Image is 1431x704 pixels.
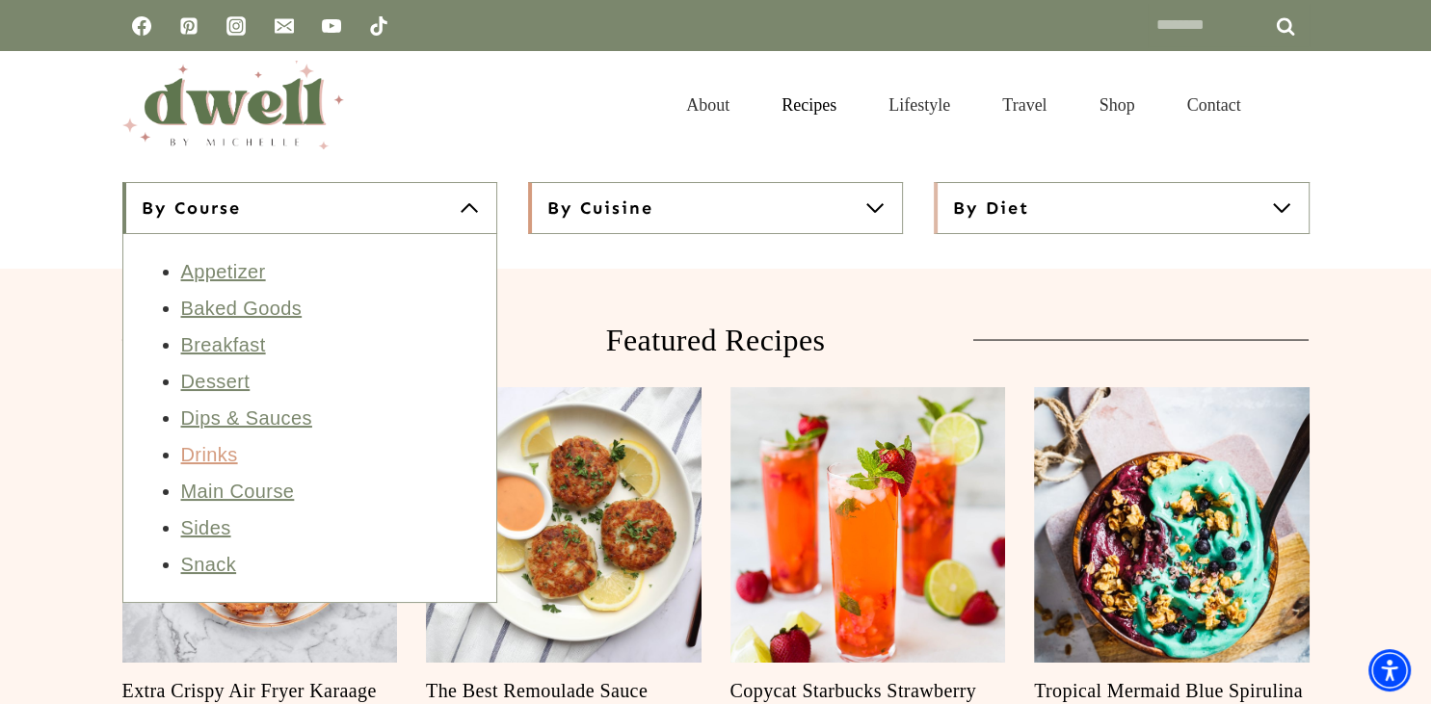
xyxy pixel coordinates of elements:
a: Instagram [217,7,255,45]
a: About [660,71,755,139]
span: By Cuisine [547,196,653,220]
a: Shop [1073,71,1160,139]
a: Lifestyle [862,71,976,139]
a: Breakfast [181,334,266,355]
div: By Course [122,234,497,603]
a: Dessert [181,371,251,392]
a: Appetizer [181,261,266,282]
span: By Diet [953,196,1029,220]
img: DWELL by michelle [122,61,344,149]
button: By Course [122,182,497,234]
a: Drinks [181,444,238,465]
nav: Primary Navigation [660,71,1266,139]
a: Contact [1161,71,1267,139]
a: Pinterest [170,7,208,45]
a: Email [265,7,304,45]
div: Accessibility Menu [1368,649,1411,691]
a: Facebook [122,7,161,45]
a: Travel [976,71,1073,139]
a: Dips & Sauces [181,407,312,429]
a: YouTube [312,7,351,45]
a: Sides [181,517,231,538]
button: By Diet [934,182,1309,234]
button: By Cuisine [528,182,903,234]
a: Recipes [755,71,862,139]
button: View Search Form [1277,89,1310,121]
span: By Course [142,196,241,220]
a: Snack [181,554,237,575]
a: TikTok [359,7,398,45]
a: Main Course [181,481,295,502]
a: Baked Goods [181,298,303,319]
